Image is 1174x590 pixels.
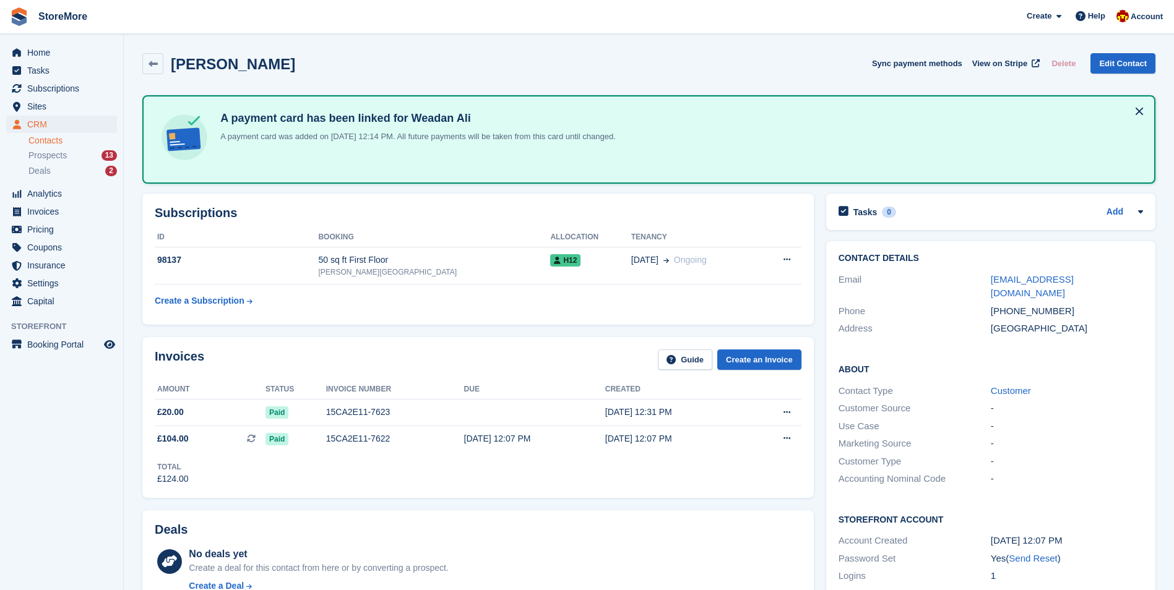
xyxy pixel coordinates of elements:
a: menu [6,336,117,353]
div: Logins [839,569,991,583]
a: Create an Invoice [717,349,801,370]
div: £124.00 [157,472,189,485]
h4: A payment card has been linked for Weadan Ali [215,111,616,126]
span: Prospects [28,150,67,161]
div: 2 [105,166,117,176]
a: Preview store [102,337,117,352]
span: Capital [27,293,101,310]
a: menu [6,257,117,274]
div: Accounting Nominal Code [839,472,991,486]
div: 13 [101,150,117,161]
a: Guide [658,349,712,370]
span: CRM [27,116,101,133]
img: stora-icon-8386f47178a22dfd0bd8f6a31ec36ba5ce8667c1dd55bd0f319d3a0aa187defe.svg [10,7,28,26]
a: menu [6,80,117,97]
span: Settings [27,275,101,292]
span: Tasks [27,62,101,79]
th: Allocation [550,228,631,247]
h2: Invoices [155,349,204,370]
a: StoreMore [33,6,92,27]
div: - [991,401,1143,416]
a: menu [6,239,117,256]
span: Coupons [27,239,101,256]
h2: About [839,362,1143,375]
div: 15CA2E11-7622 [326,432,464,445]
h2: [PERSON_NAME] [171,56,295,72]
span: Create [1027,10,1051,22]
div: Customer Source [839,401,991,416]
img: card-linked-ebf98d0992dc2aeb22e95c0e3c79077019eb2392cfd83c6a337811c24bc77127.svg [158,111,210,163]
div: [DATE] 12:07 PM [991,534,1143,548]
div: - [991,472,1143,486]
div: 50 sq ft First Floor [318,254,550,267]
span: ( ) [1006,553,1060,563]
a: menu [6,62,117,79]
div: Marketing Source [839,437,991,451]
div: Email [839,273,991,301]
th: Status [265,380,326,400]
span: Deals [28,165,51,177]
span: Pricing [27,221,101,238]
h2: Storefront Account [839,513,1143,525]
th: Booking [318,228,550,247]
a: Add [1107,205,1123,220]
a: menu [6,98,117,115]
div: - [991,419,1143,434]
div: Customer Type [839,455,991,469]
a: menu [6,203,117,220]
a: menu [6,293,117,310]
span: Booking Portal [27,336,101,353]
span: H12 [550,254,581,267]
span: £104.00 [157,432,189,445]
a: menu [6,221,117,238]
div: 1 [991,569,1143,583]
th: Tenancy [631,228,758,247]
h2: Deals [155,523,188,537]
a: Edit Contact [1090,53,1155,74]
th: Invoice number [326,380,464,400]
div: 98137 [155,254,318,267]
div: [PHONE_NUMBER] [991,304,1143,319]
th: ID [155,228,318,247]
span: Sites [27,98,101,115]
a: menu [6,44,117,61]
span: Analytics [27,185,101,202]
span: Account [1131,11,1163,23]
div: Phone [839,304,991,319]
th: Amount [155,380,265,400]
div: - [991,455,1143,469]
a: menu [6,185,117,202]
span: Help [1088,10,1105,22]
div: Password Set [839,552,991,566]
a: Create a Subscription [155,289,252,312]
div: Contact Type [839,384,991,398]
span: £20.00 [157,406,184,419]
h2: Tasks [853,207,878,218]
div: Yes [991,552,1143,566]
span: Ongoing [674,255,707,265]
span: Paid [265,433,288,445]
a: [EMAIL_ADDRESS][DOMAIN_NAME] [991,274,1074,299]
div: Account Created [839,534,991,548]
div: [DATE] 12:31 PM [605,406,746,419]
p: A payment card was added on [DATE] 12:14 PM. All future payments will be taken from this card unt... [215,130,616,143]
h2: Subscriptions [155,206,801,220]
button: Sync payment methods [872,53,962,74]
span: View on Stripe [972,58,1027,70]
h2: Contact Details [839,254,1143,263]
a: Prospects 13 [28,149,117,162]
span: Home [27,44,101,61]
span: Paid [265,406,288,419]
a: menu [6,275,117,292]
div: Address [839,322,991,336]
div: [DATE] 12:07 PM [464,432,605,445]
span: [DATE] [631,254,658,267]
img: Store More Team [1116,10,1129,22]
div: Total [157,461,189,472]
span: Storefront [11,320,123,333]
span: Insurance [27,257,101,274]
a: menu [6,116,117,133]
th: Created [605,380,746,400]
div: Create a deal for this contact from here or by converting a prospect. [189,562,448,575]
th: Due [464,380,605,400]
